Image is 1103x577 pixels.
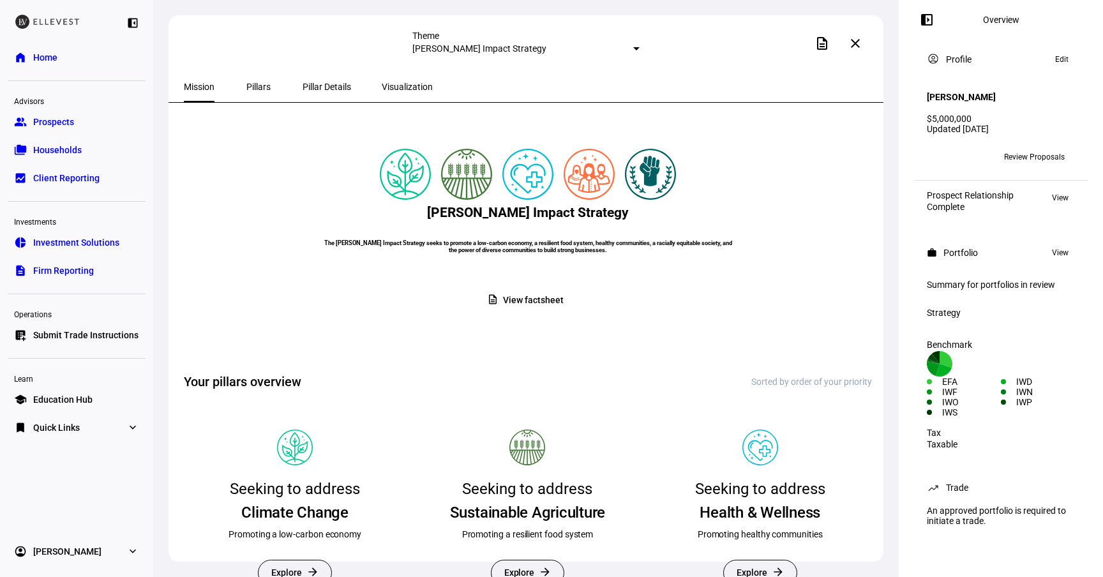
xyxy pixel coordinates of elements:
div: Profile [946,54,972,64]
span: Investment Solutions [33,236,119,249]
eth-mat-symbol: bid_landscape [14,172,27,184]
div: Updated [DATE] [927,124,1075,134]
div: IWF [942,387,1001,397]
div: Complete [927,202,1014,212]
div: Seeking to address [695,476,825,502]
a: folder_copyHouseholds [8,137,146,163]
mat-icon: left_panel_open [919,12,934,27]
h4: [PERSON_NAME] [927,92,996,102]
span: Quick Links [33,421,80,434]
a: descriptionFirm Reporting [8,258,146,283]
mat-icon: account_circle [927,52,940,65]
eth-mat-symbol: list_alt_add [14,329,27,341]
span: View factsheet [503,288,563,313]
span: Review Proposals [1004,147,1065,167]
div: IWS [942,407,1001,417]
div: Benchmark [927,340,1075,350]
span: View [1052,245,1069,260]
a: homeHome [8,45,146,70]
img: climateChange.colored.svg [380,149,431,200]
h2: Your pillars overview [184,373,301,391]
button: Review Proposals [994,147,1075,167]
eth-mat-symbol: school [14,393,27,406]
div: Promoting a resilient food system [462,528,594,541]
mat-icon: close [848,36,863,51]
div: IWN [1016,387,1075,397]
div: Investments [8,212,146,230]
div: Tax [927,428,1075,438]
span: Mission [184,82,214,91]
eth-mat-symbol: left_panel_close [126,17,139,29]
eth-panel-overview-card-header: Profile [927,52,1075,67]
eth-mat-symbol: account_circle [14,545,27,558]
h6: The [PERSON_NAME] Impact Strategy seeks to promote a low-carbon economy, a resilient food system,... [320,239,735,253]
div: IWP [1016,397,1075,407]
h2: [PERSON_NAME] Impact Strategy [427,205,629,220]
div: Health & Wellness [700,502,820,523]
mat-select-trigger: [PERSON_NAME] Impact Strategy [412,43,546,54]
span: Households [33,144,82,156]
mat-icon: trending_up [927,481,940,494]
div: Trade [946,483,968,493]
span: Prospects [33,116,74,128]
div: Promoting a low-carbon economy [229,528,361,541]
span: Edit [1055,52,1069,67]
span: DN [951,153,962,161]
img: sustainableAgriculture.colored.svg [441,149,492,200]
eth-mat-symbol: group [14,116,27,128]
eth-mat-symbol: bookmark [14,421,27,434]
a: pie_chartInvestment Solutions [8,230,146,255]
div: Seeking to address [230,476,360,502]
div: EFA [942,377,1001,387]
div: Prospect Relationship [927,190,1014,200]
span: Pillar Details [303,82,351,91]
div: Learn [8,369,146,387]
div: Advisors [8,91,146,109]
span: AB [932,153,942,161]
div: Summary for portfolios in review [927,280,1075,290]
div: Strategy [927,308,1075,318]
div: Operations [8,304,146,322]
div: Seeking to address [462,476,592,502]
div: Sorted by order of your priority [751,377,872,387]
eth-mat-symbol: expand_more [126,545,139,558]
eth-mat-symbol: home [14,51,27,64]
span: Pillars [246,82,271,91]
img: corporateDiversity.colored.svg [564,149,615,200]
button: Edit [1049,52,1075,67]
div: Climate Change [241,502,349,523]
button: View factsheet [477,288,578,313]
eth-mat-symbol: folder_copy [14,144,27,156]
eth-mat-symbol: expand_more [126,421,139,434]
img: Pillar icon [509,430,545,465]
div: Taxable [927,439,1075,449]
div: Theme [412,31,640,41]
button: View [1046,190,1075,206]
a: bid_landscapeClient Reporting [8,165,146,191]
div: $5,000,000 [927,114,1075,124]
div: Portfolio [943,248,978,258]
span: Education Hub [33,393,93,406]
eth-mat-symbol: pie_chart [14,236,27,249]
div: IWO [942,397,1001,407]
eth-panel-overview-card-header: Trade [927,480,1075,495]
div: Sustainable Agriculture [450,502,605,523]
span: Home [33,51,57,64]
span: Firm Reporting [33,264,94,277]
eth-panel-overview-card-header: Portfolio [927,245,1075,260]
span: Client Reporting [33,172,100,184]
img: Pillar icon [742,430,778,465]
span: Submit Trade Instructions [33,329,139,341]
span: Visualization [382,82,433,91]
img: healthWellness.colored.svg [502,149,553,200]
img: racialJustice.colored.svg [625,149,676,200]
span: View [1052,190,1069,206]
span: [PERSON_NAME] [33,545,101,558]
eth-mat-symbol: description [14,264,27,277]
div: An approved portfolio is required to initiate a trade. [919,500,1083,531]
mat-icon: work [927,248,937,258]
div: IWD [1016,377,1075,387]
img: Pillar icon [277,430,313,465]
mat-icon: description [487,294,499,305]
button: View [1046,245,1075,260]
